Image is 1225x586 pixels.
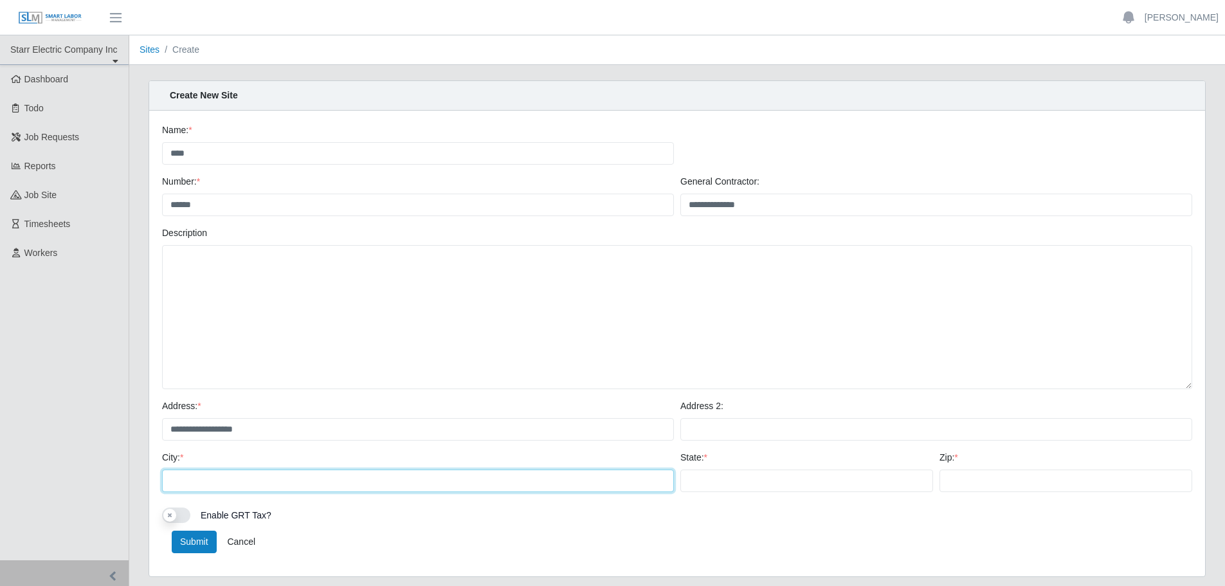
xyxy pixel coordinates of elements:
[162,175,200,188] label: Number:
[24,219,71,229] span: Timesheets
[1145,11,1219,24] a: [PERSON_NAME]
[162,508,190,523] button: Enable GRT Tax?
[680,451,707,464] label: State:
[159,43,199,57] li: Create
[219,531,264,553] a: Cancel
[24,103,44,113] span: Todo
[24,74,69,84] span: Dashboard
[680,399,723,413] label: Address 2:
[170,90,238,100] strong: Create New Site
[939,451,958,464] label: Zip:
[201,510,271,520] span: Enable GRT Tax?
[162,399,201,413] label: Address:
[24,190,57,200] span: job site
[18,11,82,25] img: SLM Logo
[162,124,192,137] label: Name:
[162,226,207,240] label: Description
[24,161,56,171] span: Reports
[162,451,183,464] label: City:
[680,175,759,188] label: General Contractor:
[140,44,159,55] a: Sites
[172,531,217,553] button: Submit
[24,248,58,258] span: Workers
[24,132,80,142] span: Job Requests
